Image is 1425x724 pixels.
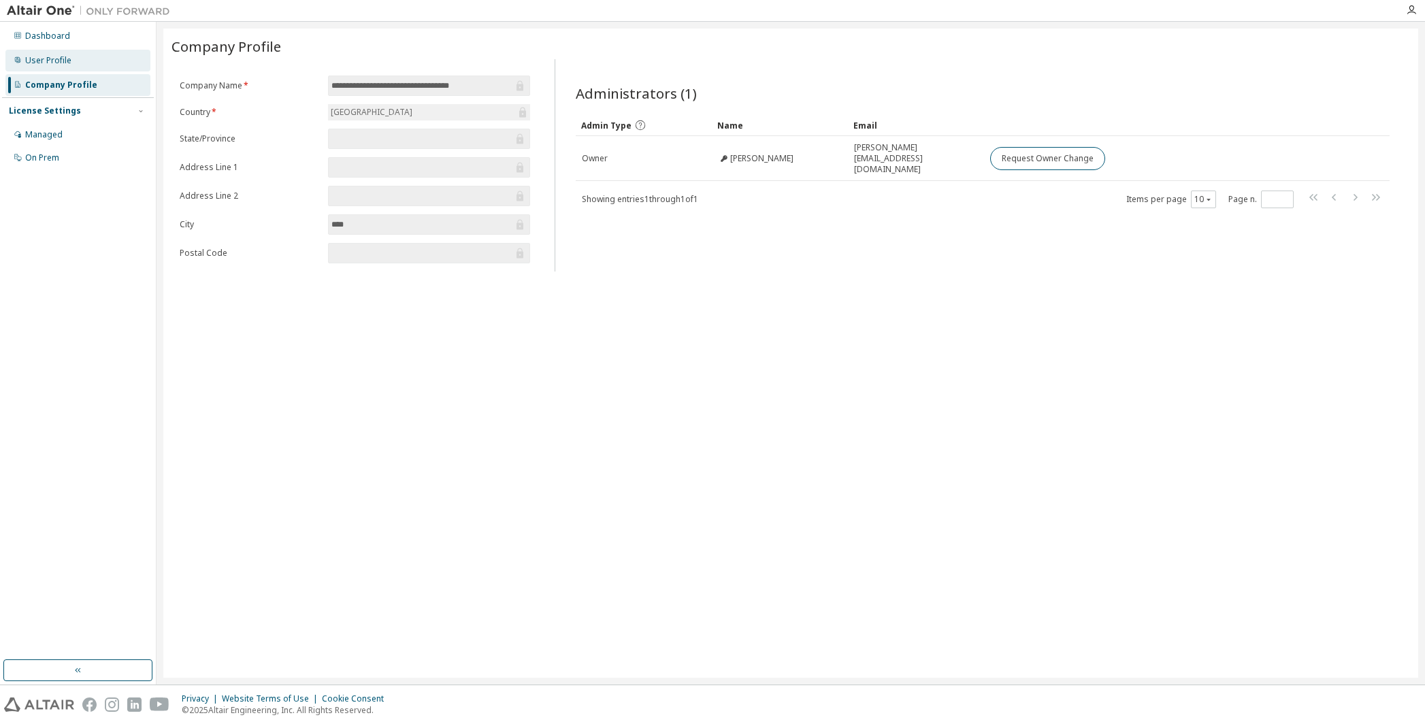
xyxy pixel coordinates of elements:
span: Administrators (1) [576,84,697,103]
label: Company Name [180,80,320,91]
p: © 2025 Altair Engineering, Inc. All Rights Reserved. [182,704,392,716]
span: Owner [582,153,608,164]
div: License Settings [9,105,81,116]
span: Page n. [1228,191,1294,208]
label: State/Province [180,133,320,144]
div: [GEOGRAPHIC_DATA] [328,104,530,120]
div: Managed [25,129,63,140]
div: User Profile [25,55,71,66]
label: Address Line 1 [180,162,320,173]
span: Items per page [1126,191,1216,208]
div: Email [853,114,979,136]
img: instagram.svg [105,697,119,712]
label: Postal Code [180,248,320,259]
div: Cookie Consent [322,693,392,704]
div: [GEOGRAPHIC_DATA] [329,105,414,120]
button: 10 [1194,194,1213,205]
div: On Prem [25,152,59,163]
span: Showing entries 1 through 1 of 1 [582,193,698,205]
button: Request Owner Change [990,147,1105,170]
span: [PERSON_NAME][EMAIL_ADDRESS][DOMAIN_NAME] [854,142,978,175]
span: [PERSON_NAME] [730,153,793,164]
div: Company Profile [25,80,97,90]
div: Dashboard [25,31,70,42]
label: City [180,219,320,230]
span: Admin Type [581,120,632,131]
img: linkedin.svg [127,697,142,712]
div: Website Terms of Use [222,693,322,704]
div: Privacy [182,693,222,704]
img: altair_logo.svg [4,697,74,712]
label: Country [180,107,320,118]
img: Altair One [7,4,177,18]
label: Address Line 2 [180,191,320,201]
img: facebook.svg [82,697,97,712]
img: youtube.svg [150,697,169,712]
div: Name [717,114,842,136]
span: Company Profile [171,37,281,56]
